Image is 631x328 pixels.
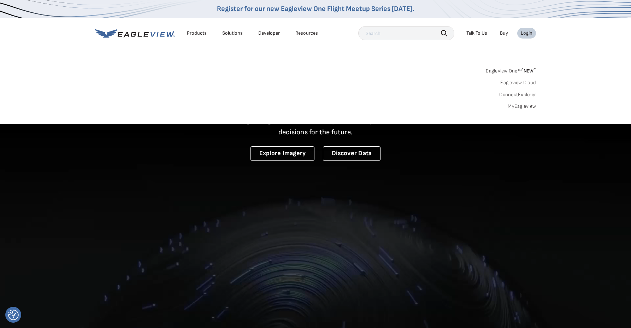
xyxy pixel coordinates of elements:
[323,146,381,161] a: Discover Data
[258,30,280,36] a: Developer
[295,30,318,36] div: Resources
[8,310,19,320] img: Revisit consent button
[486,66,536,74] a: Eagleview One™*NEW*
[521,68,536,74] span: NEW
[466,30,487,36] div: Talk To Us
[8,310,19,320] button: Consent Preferences
[217,5,414,13] a: Register for our new Eagleview One Flight Meetup Series [DATE].
[187,30,207,36] div: Products
[500,80,536,86] a: Eagleview Cloud
[250,146,315,161] a: Explore Imagery
[222,30,243,36] div: Solutions
[521,30,532,36] div: Login
[358,26,454,40] input: Search
[500,30,508,36] a: Buy
[499,92,536,98] a: ConnectExplorer
[508,103,536,110] a: MyEagleview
